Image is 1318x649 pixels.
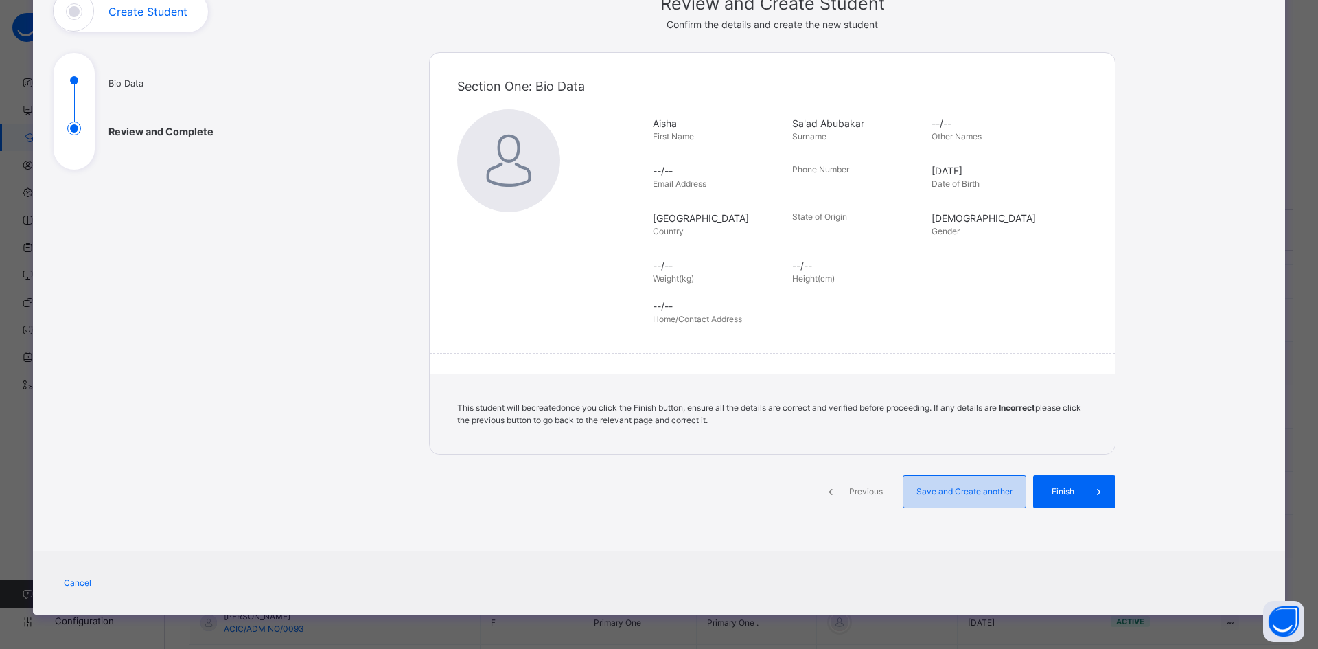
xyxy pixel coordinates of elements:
[457,402,1081,425] span: This student will be created once you click the Finish button, ensure all the details are correct...
[932,131,982,141] span: Other Names
[932,179,980,189] span: Date of Birth
[1263,601,1304,642] button: Open asap
[653,273,694,284] span: Weight(kg)
[932,116,1064,130] span: --/--
[792,131,826,141] span: Surname
[653,299,1094,313] span: --/--
[457,79,585,93] span: Section One: Bio Data
[932,211,1064,225] span: [DEMOGRAPHIC_DATA]
[653,131,694,141] span: First Name
[653,211,785,225] span: [GEOGRAPHIC_DATA]
[792,273,835,284] span: Height(cm)
[1043,486,1083,498] span: Finish
[653,258,785,273] span: --/--
[457,109,560,212] img: default.svg
[653,226,684,236] span: Country
[932,163,1064,178] span: [DATE]
[999,402,1035,413] b: Incorrect
[932,226,960,236] span: Gender
[64,577,91,589] span: Cancel
[653,314,742,324] span: Home/Contact Address
[108,6,187,17] h1: Create Student
[792,164,849,174] span: Phone Number
[653,116,785,130] span: Aisha
[667,19,878,30] span: Confirm the details and create the new student
[653,163,785,178] span: --/--
[653,179,706,189] span: Email Address
[847,486,885,498] span: Previous
[914,486,1015,498] span: Save and Create another
[792,116,925,130] span: Sa'ad Abubakar
[792,212,847,222] span: State of Origin
[792,258,925,273] span: --/--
